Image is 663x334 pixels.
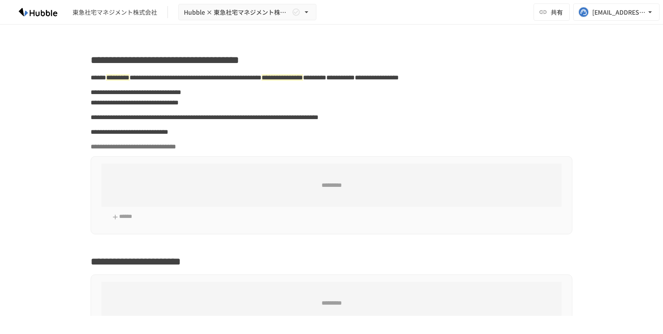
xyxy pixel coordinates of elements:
div: 東急社宅マネジメント株式会社 [73,8,157,17]
span: 共有 [551,7,563,17]
button: 共有 [534,3,570,21]
img: HzDRNkGCf7KYO4GfwKnzITak6oVsp5RHeZBEM1dQFiQ [10,5,66,19]
button: [EMAIL_ADDRESS][DOMAIN_NAME] [573,3,660,21]
button: Hubble × 東急社宅マネジメント株式会社 オンボーディングプロジェクト [178,4,316,21]
div: [EMAIL_ADDRESS][DOMAIN_NAME] [592,7,646,18]
span: Hubble × 東急社宅マネジメント株式会社 オンボーディングプロジェクト [184,7,290,18]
